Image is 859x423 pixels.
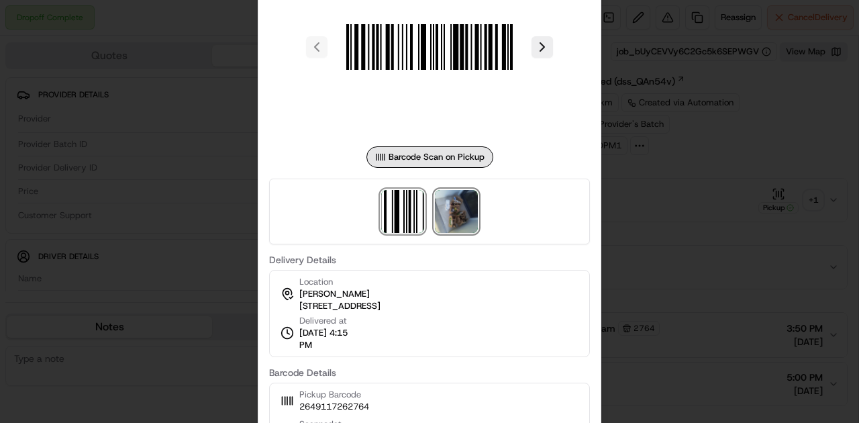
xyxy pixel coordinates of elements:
[299,389,369,401] span: Pickup Barcode
[299,276,333,288] span: Location
[269,255,590,265] label: Delivery Details
[299,315,361,327] span: Delivered at
[299,327,361,351] span: [DATE] 4:15 PM
[366,146,493,168] div: Barcode Scan on Pickup
[381,190,424,233] img: barcode_scan_on_pickup image
[435,190,478,233] img: photo_proof_of_delivery image
[299,300,381,312] span: [STREET_ADDRESS]
[269,368,590,377] label: Barcode Details
[299,401,369,413] span: 2649117262764
[299,288,370,300] span: [PERSON_NAME]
